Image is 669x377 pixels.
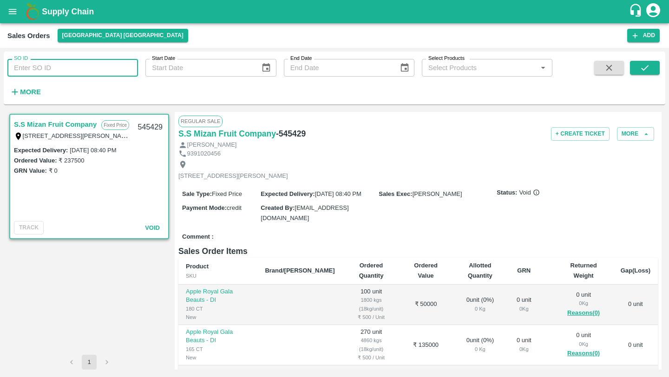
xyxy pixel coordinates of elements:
div: New [186,313,250,321]
span: [PERSON_NAME] [413,190,462,197]
label: ₹ 237500 [59,157,84,164]
input: Start Date [145,59,254,77]
div: 0 unit ( 0 %) [459,336,501,353]
div: 0 unit [562,331,606,359]
div: 0 unit [516,296,532,313]
div: ₹ 500 / Unit [350,313,393,321]
p: [STREET_ADDRESS][PERSON_NAME] [178,172,288,181]
b: Returned Weight [571,262,597,279]
label: Sales Exec : [379,190,412,197]
p: [PERSON_NAME] [187,141,237,149]
label: SO ID [14,55,28,62]
label: Select Products [428,55,465,62]
span: [EMAIL_ADDRESS][DOMAIN_NAME] [261,204,348,221]
td: 0 unit [613,285,658,325]
b: Product [186,263,209,270]
a: Supply Chain [42,5,629,18]
p: Apple Royal Gala Beauts - DI [186,287,250,305]
div: SKU [186,272,250,280]
span: Void [519,188,539,197]
div: 4860 kgs (18kg/unit) [350,336,393,353]
div: 1800 kgs (18kg/unit) [350,296,393,313]
b: GRN [517,267,531,274]
p: Fixed Price [101,120,129,130]
td: 100 unit [342,285,400,325]
span: Fixed Price [212,190,242,197]
input: Select Products [425,62,534,74]
b: Allotted Quantity [468,262,492,279]
div: Sales Orders [7,30,50,42]
img: logo [23,2,42,21]
span: Regular Sale [178,116,223,127]
label: Created By : [261,204,295,211]
b: Ordered Quantity [359,262,384,279]
button: Reasons(0) [562,308,606,318]
label: Payment Mode : [182,204,227,211]
label: Expected Delivery : [14,147,68,154]
label: [STREET_ADDRESS][PERSON_NAME] [23,132,132,139]
div: 0 Kg [516,305,532,313]
div: account of current user [645,2,662,21]
b: Brand/[PERSON_NAME] [265,267,334,274]
label: GRN Value: [14,167,47,174]
label: Status: [497,188,517,197]
nav: pagination navigation [63,355,116,370]
div: 0 Kg [516,345,532,353]
button: + Create Ticket [551,127,610,141]
strong: More [20,88,41,96]
label: Expected Delivery : [261,190,315,197]
div: ₹ 500 / Unit [350,353,393,362]
div: 545429 [132,117,168,138]
input: Enter SO ID [7,59,138,77]
button: Choose date [257,59,275,77]
td: ₹ 135000 [400,325,451,365]
button: More [617,127,654,141]
button: More [7,84,43,100]
label: ₹ 0 [49,167,58,174]
button: Reasons(0) [562,348,606,359]
h6: Sales Order Items [178,245,658,258]
p: 9391020456 [187,149,221,158]
button: open drawer [2,1,23,22]
h6: - 545429 [276,127,306,140]
a: S.S Mizan Fruit Company [14,118,97,130]
a: S.S Mizan Fruit Company [178,127,276,140]
p: Apple Royal Gala Beauts - DI [186,328,250,345]
td: ₹ 50000 [400,285,451,325]
div: 0 Kg [459,345,501,353]
div: 165 CT [186,345,250,353]
span: Void [145,224,160,231]
button: Select DC [58,29,188,42]
b: Ordered Value [414,262,438,279]
td: 0 unit [613,325,658,365]
label: Sale Type : [182,190,212,197]
button: Add [627,29,660,42]
td: 270 unit [342,325,400,365]
div: 0 Kg [562,340,606,348]
label: Ordered Value: [14,157,57,164]
div: customer-support [629,3,645,20]
label: Comment : [182,233,214,241]
span: [DATE] 08:40 PM [315,190,361,197]
span: credit [227,204,242,211]
b: Gap(Loss) [621,267,650,274]
button: Open [537,62,549,74]
label: End Date [290,55,312,62]
div: 0 Kg [562,299,606,307]
div: 0 unit [516,336,532,353]
input: End Date [284,59,392,77]
div: 0 unit [562,291,606,318]
button: page 1 [82,355,97,370]
div: 0 unit ( 0 %) [459,296,501,313]
label: [DATE] 08:40 PM [70,147,116,154]
b: Supply Chain [42,7,94,16]
label: Start Date [152,55,175,62]
div: New [186,353,250,362]
div: 0 Kg [459,305,501,313]
button: Choose date [396,59,413,77]
div: 180 CT [186,305,250,313]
